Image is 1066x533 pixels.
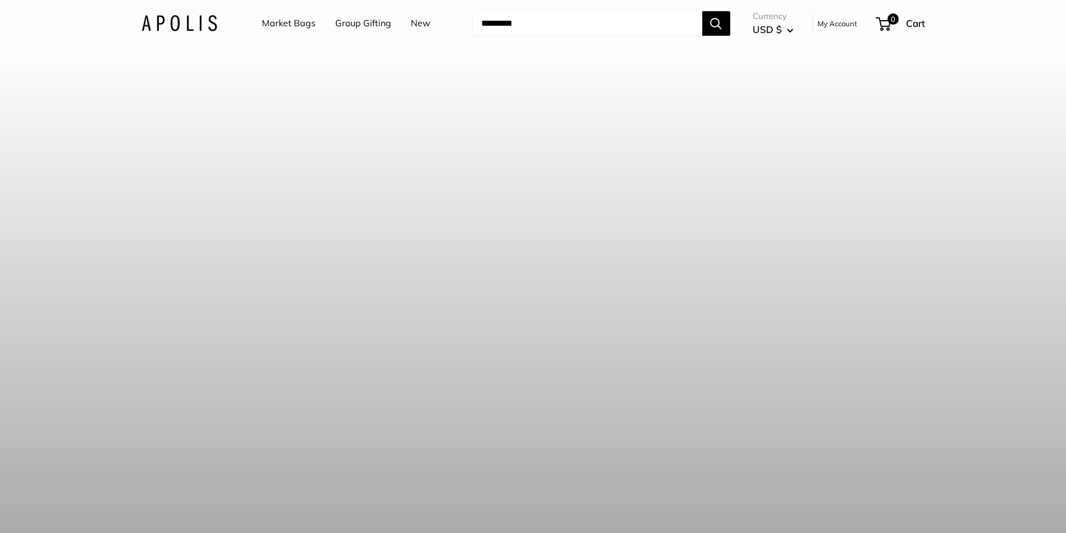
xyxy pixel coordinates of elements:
[753,23,782,35] span: USD $
[472,11,702,36] input: Search...
[262,15,316,32] a: Market Bags
[877,15,925,32] a: 0 Cart
[753,21,793,39] button: USD $
[753,8,793,24] span: Currency
[335,15,391,32] a: Group Gifting
[142,15,217,31] img: Apolis
[818,17,857,30] a: My Account
[411,15,430,32] a: New
[702,11,730,36] button: Search
[906,17,925,29] span: Cart
[887,13,898,25] span: 0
